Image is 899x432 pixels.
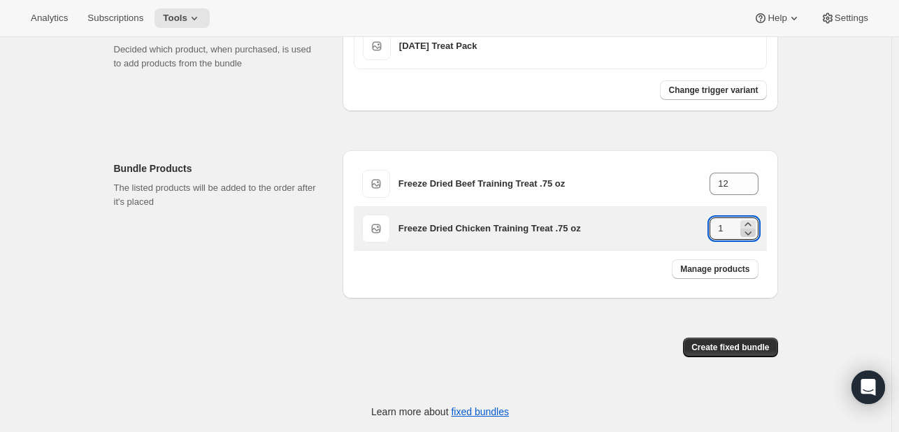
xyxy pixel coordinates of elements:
[745,8,809,28] button: Help
[163,13,187,24] span: Tools
[668,85,758,96] span: Change trigger variant
[835,13,868,24] span: Settings
[451,406,509,417] a: fixed bundles
[660,80,766,100] button: Change trigger variant
[87,13,143,24] span: Subscriptions
[680,264,749,275] span: Manage products
[398,222,710,236] h3: Freeze Dried Chicken Training Treat .75 oz
[31,13,68,24] span: Analytics
[79,8,152,28] button: Subscriptions
[114,161,320,175] h2: Bundle Products
[683,338,777,357] button: Create fixed bundle
[114,181,320,209] p: The listed products will be added to the order after it's placed
[851,370,885,404] div: Open Intercom Messenger
[812,8,877,28] button: Settings
[114,43,320,71] p: Decided which product, when purchased, is used to add products from the bundle
[398,177,710,191] h3: Freeze Dried Beef Training Treat .75 oz
[691,342,769,353] span: Create fixed bundle
[371,405,509,419] p: Learn more about
[768,13,786,24] span: Help
[154,8,210,28] button: Tools
[399,39,758,53] h3: [DATE] Treat Pack
[672,259,758,279] button: Manage products
[22,8,76,28] button: Analytics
